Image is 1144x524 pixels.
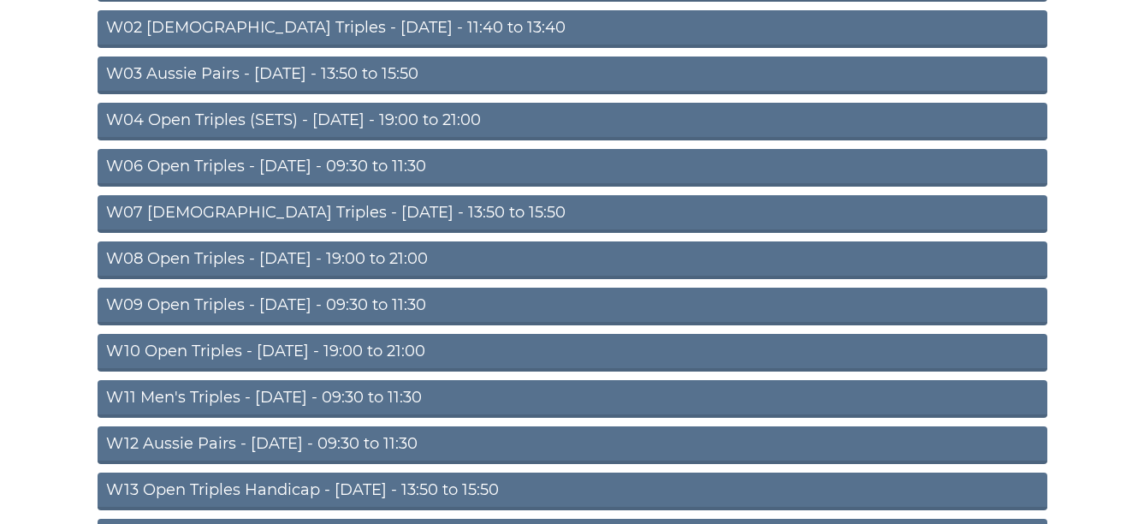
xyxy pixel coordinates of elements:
[98,334,1047,372] a: W10 Open Triples - [DATE] - 19:00 to 21:00
[98,195,1047,233] a: W07 [DEMOGRAPHIC_DATA] Triples - [DATE] - 13:50 to 15:50
[98,380,1047,418] a: W11 Men's Triples - [DATE] - 09:30 to 11:30
[98,241,1047,279] a: W08 Open Triples - [DATE] - 19:00 to 21:00
[98,10,1047,48] a: W02 [DEMOGRAPHIC_DATA] Triples - [DATE] - 11:40 to 13:40
[98,288,1047,325] a: W09 Open Triples - [DATE] - 09:30 to 11:30
[98,426,1047,464] a: W12 Aussie Pairs - [DATE] - 09:30 to 11:30
[98,57,1047,94] a: W03 Aussie Pairs - [DATE] - 13:50 to 15:50
[98,103,1047,140] a: W04 Open Triples (SETS) - [DATE] - 19:00 to 21:00
[98,149,1047,187] a: W06 Open Triples - [DATE] - 09:30 to 11:30
[98,473,1047,510] a: W13 Open Triples Handicap - [DATE] - 13:50 to 15:50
